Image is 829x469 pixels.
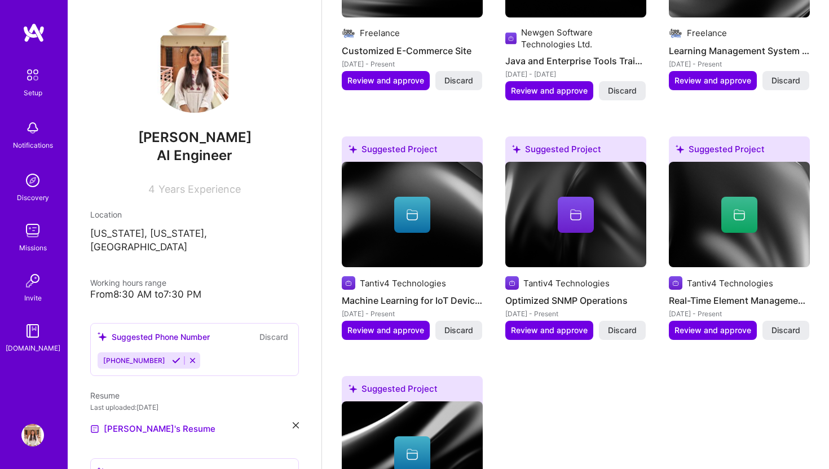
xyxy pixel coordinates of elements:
[98,331,210,343] div: Suggested Phone Number
[669,58,810,70] div: [DATE] - Present
[505,293,646,308] h4: Optimized SNMP Operations
[669,71,757,90] button: Review and approve
[360,277,446,289] div: Tantiv4 Technologies
[256,330,292,343] button: Discard
[23,23,45,43] img: logo
[505,68,646,80] div: [DATE] - [DATE]
[505,54,646,68] h4: Java and Enterprise Tools Training
[21,219,44,242] img: teamwork
[523,277,610,289] div: Tantiv4 Technologies
[505,321,593,340] button: Review and approve
[676,145,684,153] i: icon SuggestedTeams
[17,192,49,203] div: Discovery
[90,391,120,400] span: Resume
[687,277,773,289] div: Tantiv4 Technologies
[342,376,483,406] div: Suggested Project
[360,27,400,39] div: Freelance
[24,292,42,304] div: Invite
[342,162,483,268] img: cover
[674,325,751,336] span: Review and approve
[505,308,646,320] div: [DATE] - Present
[90,129,299,146] span: [PERSON_NAME]
[599,81,646,100] button: Discard
[90,289,299,300] div: From 8:30 AM to 7:30 PM
[90,401,299,413] div: Last uploaded: [DATE]
[342,58,483,70] div: [DATE] - Present
[342,276,355,290] img: Company logo
[349,384,357,393] i: icon SuggestedTeams
[669,26,682,40] img: Company logo
[157,147,232,163] span: AI Engineer
[158,183,241,195] span: Years Experience
[505,276,519,290] img: Company logo
[90,278,166,287] span: Working hours range
[669,293,810,308] h4: Real-Time Element Management System
[444,75,473,86] span: Discard
[148,183,155,195] span: 4
[669,321,757,340] button: Review and approve
[24,87,42,99] div: Setup
[98,332,107,342] i: icon SuggestedTeams
[599,321,646,340] button: Discard
[188,356,197,365] i: Reject
[21,169,44,192] img: discovery
[6,342,60,354] div: [DOMAIN_NAME]
[349,145,357,153] i: icon SuggestedTeams
[21,269,44,292] img: Invite
[674,75,751,86] span: Review and approve
[172,356,180,365] i: Accept
[505,162,646,268] img: cover
[511,325,588,336] span: Review and approve
[505,81,593,100] button: Review and approve
[21,117,44,139] img: bell
[13,139,53,151] div: Notifications
[512,145,521,153] i: icon SuggestedTeams
[342,321,430,340] button: Review and approve
[90,227,299,254] p: [US_STATE], [US_STATE], [GEOGRAPHIC_DATA]
[342,136,483,166] div: Suggested Project
[687,27,727,39] div: Freelance
[669,136,810,166] div: Suggested Project
[669,162,810,268] img: cover
[347,75,424,86] span: Review and approve
[511,85,588,96] span: Review and approve
[521,26,646,50] div: Newgen Software Technologies Ltd.
[90,209,299,220] div: Location
[669,43,810,58] h4: Learning Management System Development
[103,356,165,365] span: [PHONE_NUMBER]
[19,424,47,446] a: User Avatar
[762,71,809,90] button: Discard
[444,325,473,336] span: Discard
[90,424,99,433] img: Resume
[435,71,482,90] button: Discard
[149,23,240,113] img: User Avatar
[21,424,44,446] img: User Avatar
[90,422,215,436] a: [PERSON_NAME]'s Resume
[505,136,646,166] div: Suggested Project
[293,422,299,428] i: icon Close
[435,321,482,340] button: Discard
[608,325,637,336] span: Discard
[669,308,810,320] div: [DATE] - Present
[669,276,682,290] img: Company logo
[342,43,483,58] h4: Customized E-Commerce Site
[342,308,483,320] div: [DATE] - Present
[771,75,800,86] span: Discard
[342,293,483,308] h4: Machine Learning for IoT Devices
[342,71,430,90] button: Review and approve
[21,320,44,342] img: guide book
[762,321,809,340] button: Discard
[347,325,424,336] span: Review and approve
[21,63,45,87] img: setup
[608,85,637,96] span: Discard
[342,26,355,40] img: Company logo
[771,325,800,336] span: Discard
[19,242,47,254] div: Missions
[505,32,517,45] img: Company logo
